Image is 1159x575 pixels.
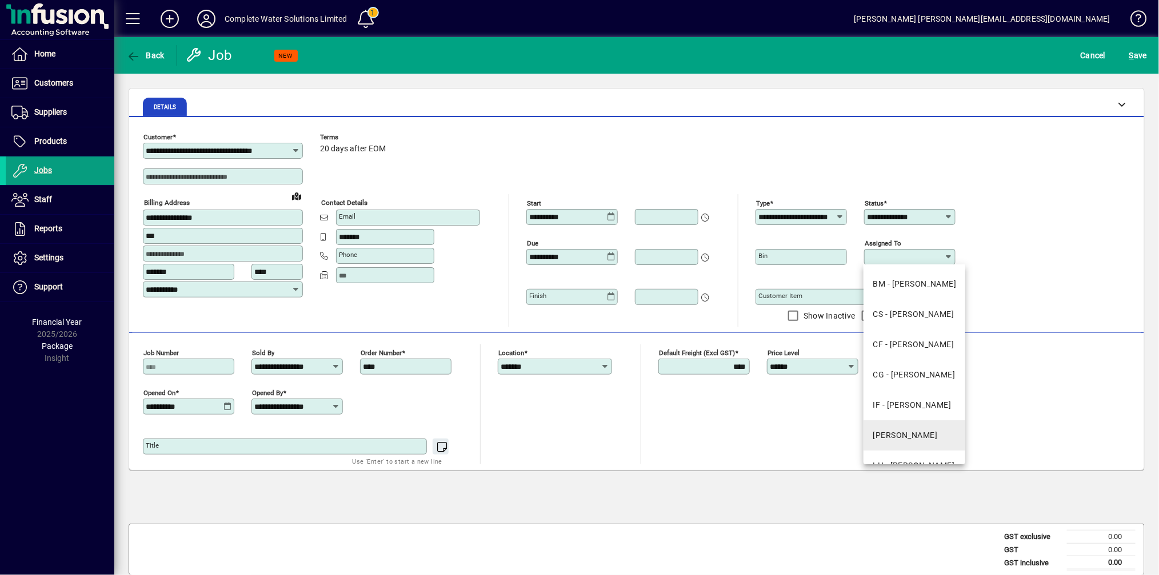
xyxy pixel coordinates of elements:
[865,239,901,247] mat-label: Assigned to
[864,390,965,420] mat-option: IF - Ian Fry
[498,349,524,357] mat-label: Location
[6,244,114,272] a: Settings
[873,278,956,290] div: BM - [PERSON_NAME]
[873,460,954,472] div: LH - [PERSON_NAME]
[6,127,114,156] a: Products
[6,69,114,98] a: Customers
[34,253,63,262] span: Settings
[864,329,965,360] mat-option: CF - Clint Fry
[1122,2,1145,39] a: Knowledge Base
[768,349,800,357] mat-label: Price Level
[756,199,770,207] mat-label: Type
[873,308,954,320] div: CS - [PERSON_NAME]
[659,349,735,357] mat-label: Default Freight (excl GST)
[864,299,965,329] mat-option: CS - Carl Sladen
[287,187,306,205] a: View on map
[33,317,82,327] span: Financial Year
[320,144,386,154] span: 20 days after EOM
[143,349,179,357] mat-label: Job number
[6,215,114,243] a: Reports
[6,98,114,127] a: Suppliers
[339,212,355,220] mat-label: Email
[864,269,965,299] mat-option: BM - Blair McFarlane
[1078,45,1109,66] button: Cancel
[225,10,347,28] div: Complete Water Solutions Limited
[873,339,954,351] div: CF - [PERSON_NAME]
[1067,543,1136,556] td: 0.00
[1129,51,1134,60] span: S
[864,420,965,451] mat-option: JB - Jeff Berkett
[143,133,173,141] mat-label: Customer
[123,45,167,66] button: Back
[146,441,159,449] mat-label: Title
[6,186,114,214] a: Staff
[34,224,62,233] span: Reports
[758,252,768,260] mat-label: Bin
[864,360,965,390] mat-option: CG - Crystal Gaiger
[527,239,538,247] mat-label: Due
[854,10,1110,28] div: [PERSON_NAME] [PERSON_NAME][EMAIL_ADDRESS][DOMAIN_NAME]
[6,273,114,301] a: Support
[1067,530,1136,544] td: 0.00
[527,199,541,207] mat-label: Start
[154,104,176,110] span: Details
[361,349,402,357] mat-label: Order number
[279,52,293,59] span: NEW
[1129,46,1147,65] span: ave
[1067,556,1136,570] td: 0.00
[864,451,965,481] mat-option: LH - Liam Hendren
[801,310,855,321] label: Show Inactive
[873,369,955,381] div: CG - [PERSON_NAME]
[34,282,63,291] span: Support
[1081,46,1106,65] span: Cancel
[42,341,73,351] span: Package
[758,292,802,300] mat-label: Customer Item
[186,46,234,65] div: Job
[252,389,283,397] mat-label: Opened by
[865,199,884,207] mat-label: Status
[151,9,188,29] button: Add
[529,292,546,300] mat-label: Finish
[34,49,55,58] span: Home
[998,543,1067,556] td: GST
[873,429,937,441] div: [PERSON_NAME]
[114,45,177,66] app-page-header-button: Back
[998,556,1067,570] td: GST inclusive
[353,455,442,468] mat-hint: Use 'Enter' to start a new line
[188,9,225,29] button: Profile
[339,251,357,259] mat-label: Phone
[1126,45,1150,66] button: Save
[126,51,165,60] span: Back
[34,166,52,175] span: Jobs
[320,134,389,141] span: Terms
[34,107,67,116] span: Suppliers
[252,349,274,357] mat-label: Sold by
[34,195,52,204] span: Staff
[34,78,73,87] span: Customers
[873,399,951,411] div: IF - [PERSON_NAME]
[998,530,1067,544] td: GST exclusive
[34,136,67,146] span: Products
[6,40,114,69] a: Home
[143,389,175,397] mat-label: Opened On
